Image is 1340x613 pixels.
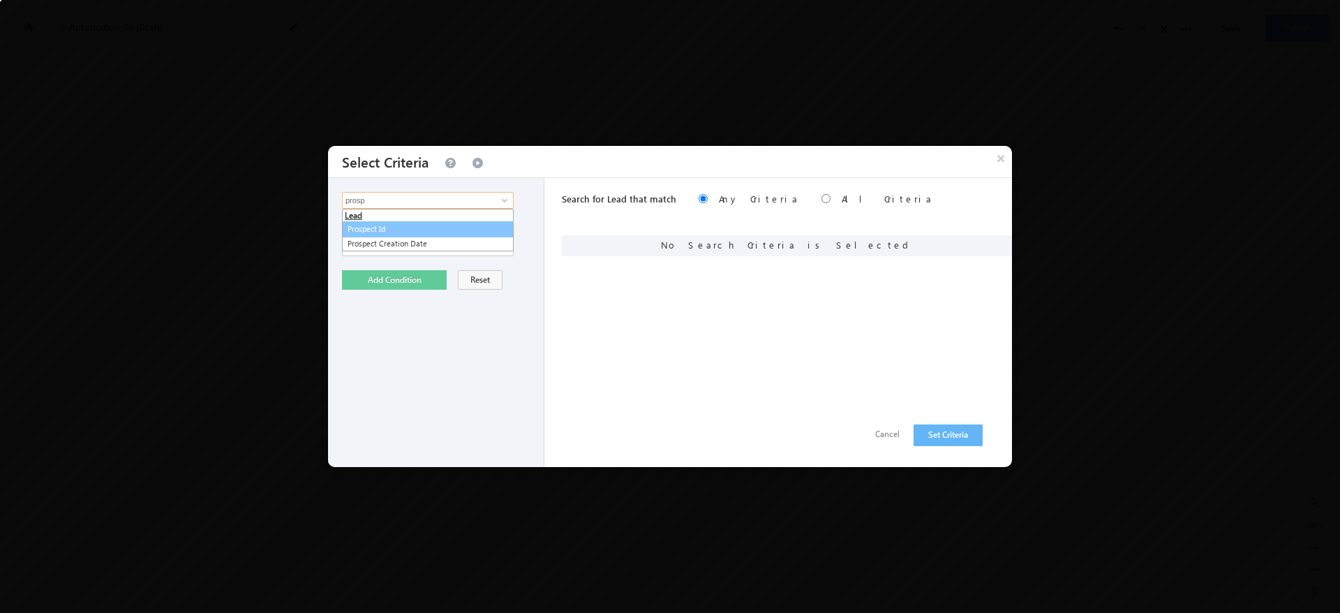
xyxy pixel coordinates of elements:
span: Search for Lead that match [562,193,676,205]
a: Show All Items [494,193,512,207]
button: Reset [458,270,502,290]
button: Cancel [861,424,914,445]
a: Prospect Id [342,221,514,237]
button: Set Criteria [914,424,983,446]
li: Lead [343,209,513,222]
button: Add Condition [342,270,447,290]
h3: Select Criteria [342,146,429,177]
input: Type to Search [342,192,514,209]
button: × [990,146,1012,170]
label: All Criteria [842,193,933,205]
a: Prospect Creation Date [343,237,513,251]
label: Any Criteria [719,193,799,205]
div: No Search Criteria is Selected [562,235,1012,256]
